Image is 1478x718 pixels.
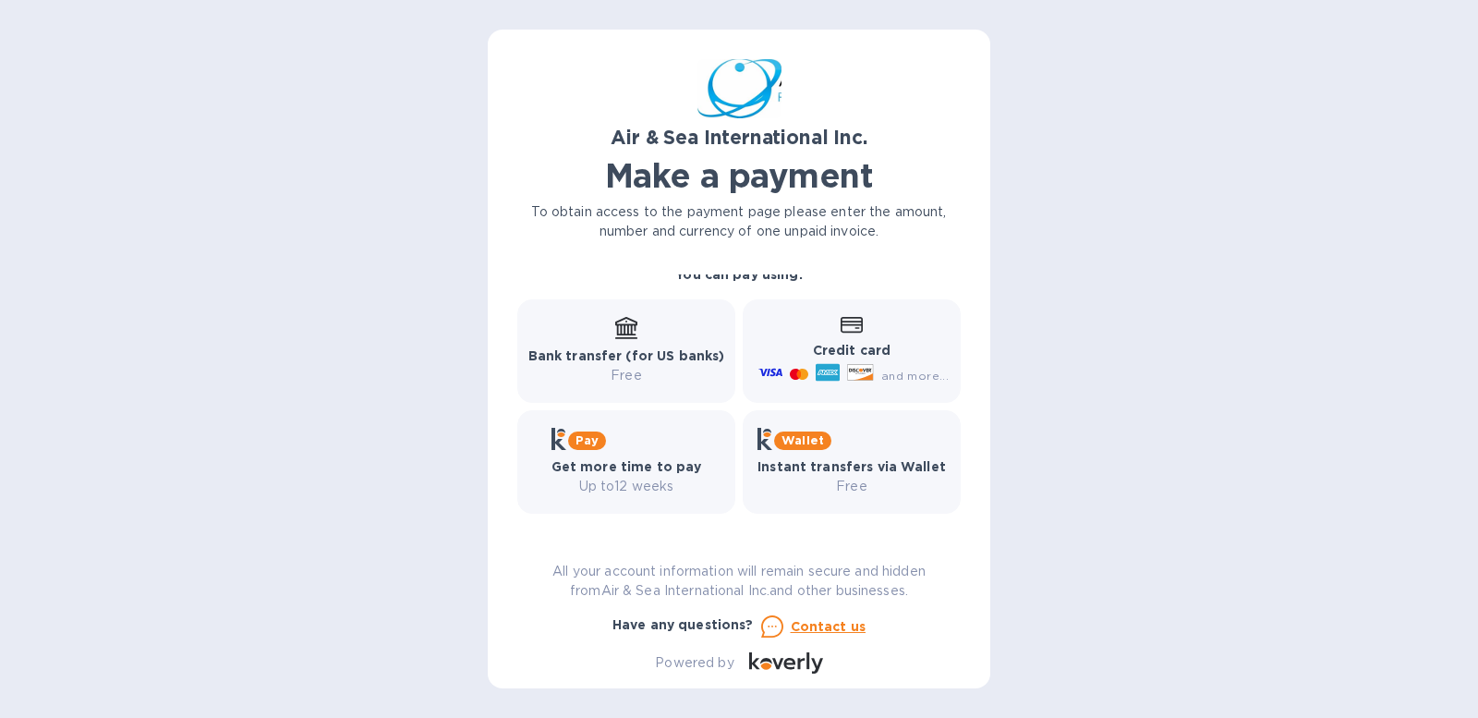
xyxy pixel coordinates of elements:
[612,617,754,632] b: Have any questions?
[517,562,961,601] p: All your account information will remain secure and hidden from Air & Sea International Inc. and ...
[575,433,599,447] b: Pay
[881,369,949,383] span: and more...
[655,653,733,673] p: Powered by
[528,366,725,385] p: Free
[551,477,702,496] p: Up to 12 weeks
[517,156,961,195] h1: Make a payment
[528,348,725,363] b: Bank transfer (for US banks)
[517,202,961,241] p: To obtain access to the payment page please enter the amount, number and currency of one unpaid i...
[781,433,824,447] b: Wallet
[675,267,802,282] b: You can pay using:
[757,477,946,496] p: Free
[813,343,890,358] b: Credit card
[791,619,866,634] u: Contact us
[551,459,702,474] b: Get more time to pay
[757,459,946,474] b: Instant transfers via Wallet
[611,126,866,149] b: Air & Sea International Inc.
